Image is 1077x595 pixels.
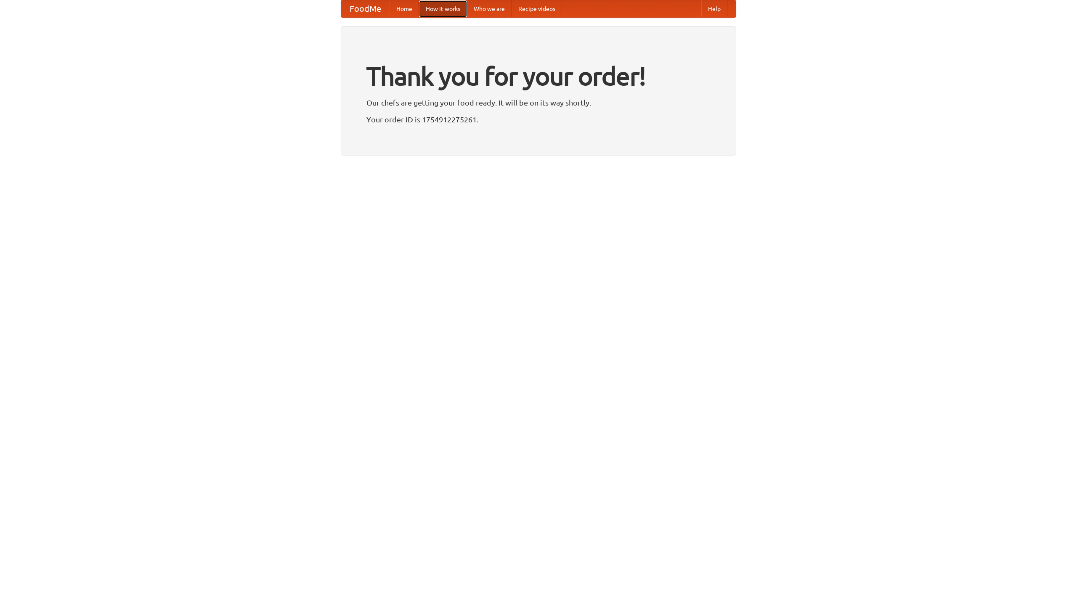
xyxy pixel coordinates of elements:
[366,56,711,96] h1: Thank you for your order!
[341,0,390,17] a: FoodMe
[419,0,467,17] a: How it works
[390,0,419,17] a: Home
[512,0,562,17] a: Recipe videos
[366,96,711,109] p: Our chefs are getting your food ready. It will be on its way shortly.
[701,0,727,17] a: Help
[366,113,711,126] p: Your order ID is 1754912275261.
[467,0,512,17] a: Who we are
